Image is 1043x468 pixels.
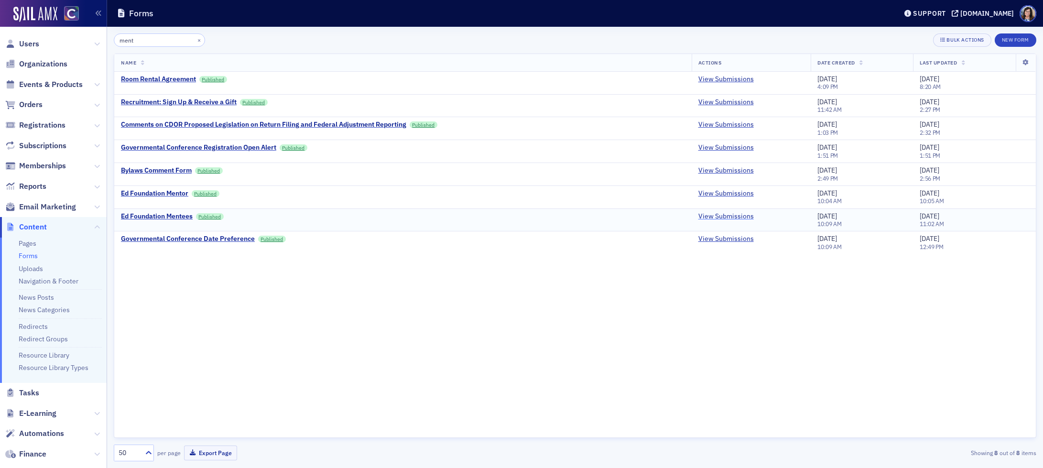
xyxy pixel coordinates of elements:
[698,166,754,175] a: View Submissions
[19,408,56,419] span: E-Learning
[19,251,38,260] a: Forms
[698,98,754,107] a: View Submissions
[258,236,286,242] a: Published
[817,220,842,228] time: 10:09 AM
[5,449,46,459] a: Finance
[410,121,437,128] a: Published
[196,213,224,220] a: Published
[913,9,946,18] div: Support
[817,75,837,83] span: [DATE]
[119,448,140,458] div: 50
[5,222,47,232] a: Content
[195,35,204,44] button: ×
[19,335,68,343] a: Redirect Groups
[920,197,944,205] time: 10:05 AM
[698,120,754,129] a: View Submissions
[920,243,944,250] time: 12:49 PM
[817,59,855,66] span: Date Created
[5,428,64,439] a: Automations
[199,76,227,83] a: Published
[121,75,196,84] a: Room Rental Agreement
[817,98,837,106] span: [DATE]
[240,99,268,106] a: Published
[817,243,842,250] time: 10:09 AM
[121,189,188,198] a: Ed Foundation Mentor
[995,33,1036,47] button: New Form
[920,83,941,90] time: 8:20 AM
[129,8,153,19] h1: Forms
[736,448,1036,457] div: Showing out of items
[121,120,406,129] a: Comments on CDOR Proposed Legislation on Return Filing and Federal Adjustment Reporting
[19,202,76,212] span: Email Marketing
[698,75,754,84] a: View Submissions
[920,129,940,136] time: 2:32 PM
[920,189,939,197] span: [DATE]
[57,6,79,22] a: View Homepage
[993,448,1000,457] strong: 8
[817,234,837,243] span: [DATE]
[19,264,43,273] a: Uploads
[817,197,842,205] time: 10:04 AM
[698,189,754,198] a: View Submissions
[817,189,837,197] span: [DATE]
[1015,448,1021,457] strong: 8
[19,293,54,302] a: News Posts
[19,351,69,359] a: Resource Library
[13,7,57,22] img: SailAMX
[121,212,193,221] a: Ed Foundation Mentees
[5,99,43,110] a: Orders
[817,106,842,113] time: 11:42 AM
[19,99,43,110] span: Orders
[817,143,837,152] span: [DATE]
[121,235,255,243] a: Governmental Conference Date Preference
[920,234,939,243] span: [DATE]
[114,33,205,47] input: Search…
[817,152,838,159] time: 1:51 PM
[920,120,939,129] span: [DATE]
[19,277,78,285] a: Navigation & Footer
[817,129,838,136] time: 1:03 PM
[946,37,984,43] div: Bulk Actions
[5,408,56,419] a: E-Learning
[19,388,39,398] span: Tasks
[817,212,837,220] span: [DATE]
[933,33,991,47] button: Bulk Actions
[19,222,47,232] span: Content
[920,143,939,152] span: [DATE]
[19,428,64,439] span: Automations
[817,166,837,174] span: [DATE]
[5,161,66,171] a: Memberships
[817,83,838,90] time: 4:09 PM
[1020,5,1036,22] span: Profile
[5,59,67,69] a: Organizations
[19,59,67,69] span: Organizations
[960,9,1014,18] div: [DOMAIN_NAME]
[995,35,1036,44] a: New Form
[5,120,65,131] a: Registrations
[920,152,940,159] time: 1:51 PM
[19,305,70,314] a: News Categories
[280,144,307,151] a: Published
[121,166,192,175] a: Bylaws Comment Form
[64,6,79,21] img: SailAMX
[920,98,939,106] span: [DATE]
[19,363,88,372] a: Resource Library Types
[920,212,939,220] span: [DATE]
[195,167,223,174] a: Published
[19,39,39,49] span: Users
[157,448,181,457] label: per page
[19,239,36,248] a: Pages
[19,79,83,90] span: Events & Products
[5,181,46,192] a: Reports
[121,98,237,107] a: Recruitment: Sign Up & Receive a Gift
[19,322,48,331] a: Redirects
[698,143,754,152] a: View Submissions
[952,10,1017,17] button: [DOMAIN_NAME]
